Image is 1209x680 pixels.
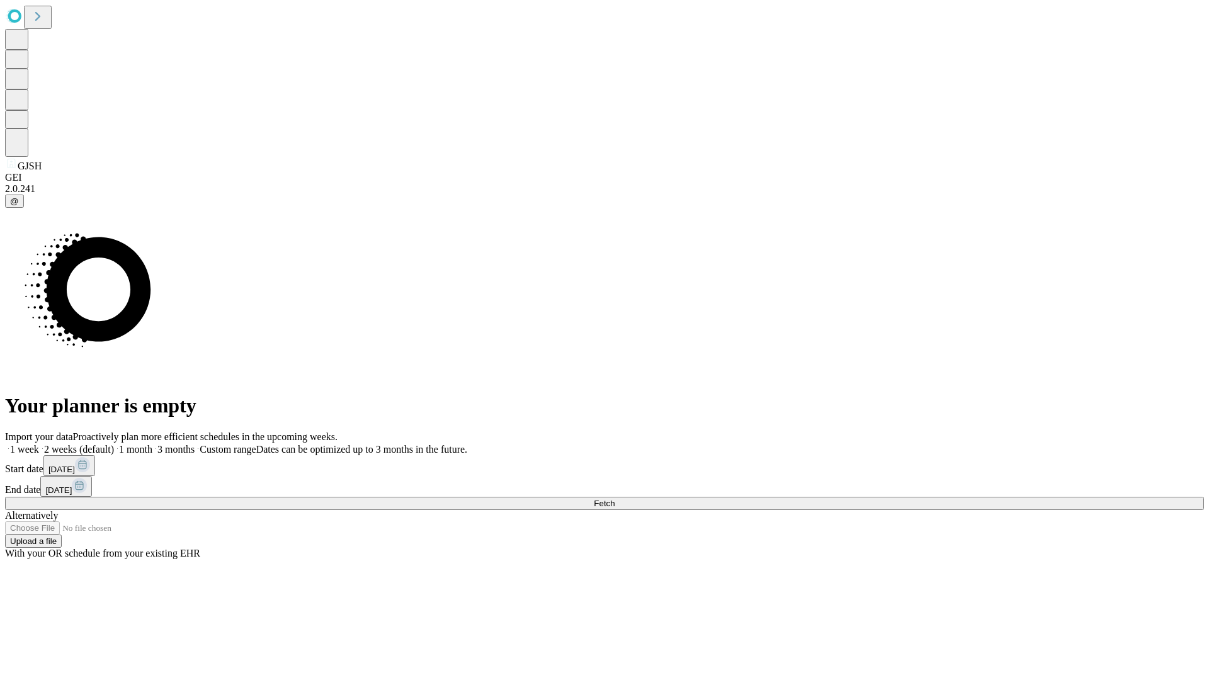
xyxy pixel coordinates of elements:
span: 1 week [10,444,39,455]
span: 2 weeks (default) [44,444,114,455]
span: Alternatively [5,510,58,521]
span: Dates can be optimized up to 3 months in the future. [256,444,467,455]
button: Upload a file [5,535,62,548]
div: End date [5,476,1204,497]
span: Custom range [200,444,256,455]
span: Proactively plan more efficient schedules in the upcoming weeks. [73,431,338,442]
button: [DATE] [40,476,92,497]
div: Start date [5,455,1204,476]
button: Fetch [5,497,1204,510]
span: Fetch [594,499,615,508]
span: [DATE] [45,485,72,495]
div: 2.0.241 [5,183,1204,195]
span: With your OR schedule from your existing EHR [5,548,200,558]
div: GEI [5,172,1204,183]
button: [DATE] [43,455,95,476]
button: @ [5,195,24,208]
span: Import your data [5,431,73,442]
span: 1 month [119,444,152,455]
span: GJSH [18,161,42,171]
h1: Your planner is empty [5,394,1204,417]
span: @ [10,196,19,206]
span: [DATE] [48,465,75,474]
span: 3 months [157,444,195,455]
